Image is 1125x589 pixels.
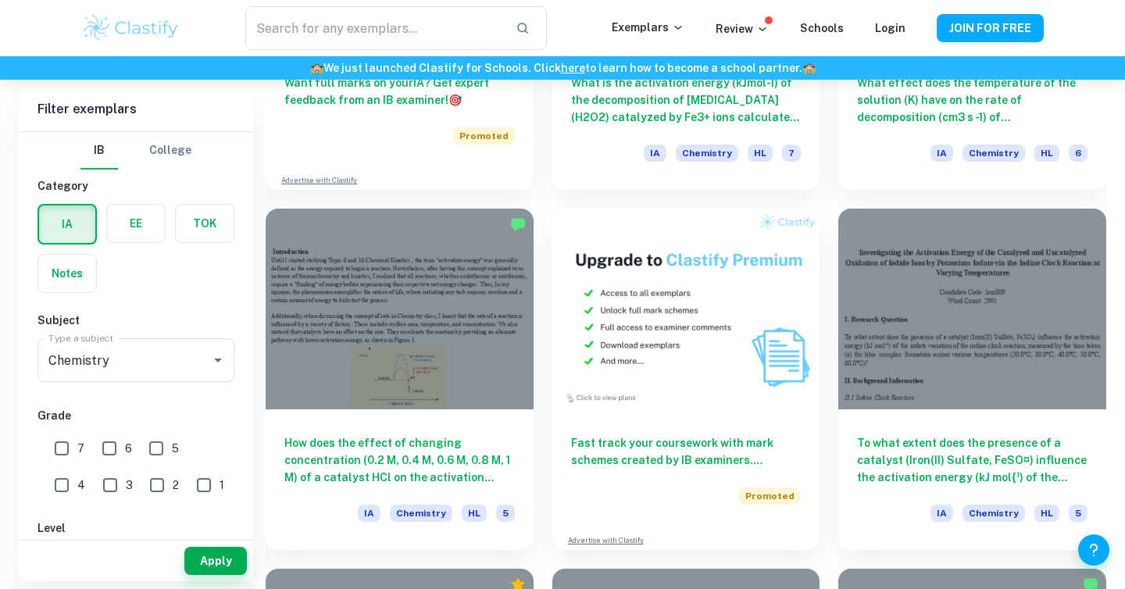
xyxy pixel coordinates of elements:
[676,145,738,162] span: Chemistry
[81,12,180,44] img: Clastify logo
[125,440,132,457] span: 6
[266,209,534,550] a: How does the effect of changing concentration (0.2 M, 0.4 M, 0.6 M, 0.8 M, 1 M) of a catalyst HCl...
[126,477,133,494] span: 3
[510,216,526,232] img: Marked
[462,505,487,522] span: HL
[568,535,644,546] a: Advertise with Clastify
[748,145,773,162] span: HL
[48,331,113,344] label: Type a subject
[612,19,684,36] p: Exemplars
[644,145,666,162] span: IA
[496,505,515,522] span: 5
[838,209,1106,550] a: To what extent does the presence of a catalyst (Iron(II) Sulfate, FeSO¤) influence the activation...
[561,62,585,74] a: here
[281,175,357,186] a: Advertise with Clastify
[220,477,224,494] span: 1
[453,127,515,145] span: Promoted
[930,145,953,162] span: IA
[37,177,234,195] h6: Category
[962,505,1025,522] span: Chemistry
[782,145,801,162] span: 7
[80,132,118,170] button: IB
[448,94,462,106] span: 🎯
[37,312,234,329] h6: Subject
[207,349,229,371] button: Open
[38,255,96,292] button: Notes
[716,20,769,37] p: Review
[176,205,234,242] button: TOK
[245,6,503,50] input: Search for any exemplars...
[739,487,801,505] span: Promoted
[1034,145,1059,162] span: HL
[37,407,234,424] h6: Grade
[1078,534,1109,566] button: Help and Feedback
[1069,505,1087,522] span: 5
[310,62,323,74] span: 🏫
[77,477,85,494] span: 4
[875,22,905,34] a: Login
[800,22,844,34] a: Schools
[571,74,802,126] h6: What is the activation energy (kJmol-1) of the decomposition of [MEDICAL_DATA] (H2O2) catalyzed b...
[173,477,179,494] span: 2
[80,132,191,170] div: Filter type choice
[284,434,515,486] h6: How does the effect of changing concentration (0.2 M, 0.4 M, 0.6 M, 0.8 M, 1 M) of a catalyst HCl...
[552,209,820,409] img: Thumbnail
[1069,145,1087,162] span: 6
[390,505,452,522] span: Chemistry
[107,205,165,242] button: EE
[184,547,247,575] button: Apply
[857,434,1087,486] h6: To what extent does the presence of a catalyst (Iron(II) Sulfate, FeSO¤) influence the activation...
[857,74,1087,126] h6: What effect does the temperature of the solution (K) have on the rate of decomposition (cm3 s -1)...
[149,132,191,170] button: College
[3,59,1122,77] h6: We just launched Clastify for Schools. Click to learn how to become a school partner.
[39,205,95,243] button: IA
[937,14,1044,42] button: JOIN FOR FREE
[358,505,380,522] span: IA
[802,62,816,74] span: 🏫
[284,74,515,109] h6: Want full marks on your IA ? Get expert feedback from an IB examiner!
[19,87,253,131] h6: Filter exemplars
[962,145,1025,162] span: Chemistry
[1034,505,1059,522] span: HL
[77,440,84,457] span: 7
[37,519,234,537] h6: Level
[172,440,179,457] span: 5
[571,434,802,469] h6: Fast track your coursework with mark schemes created by IB examiners. Upgrade now
[930,505,953,522] span: IA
